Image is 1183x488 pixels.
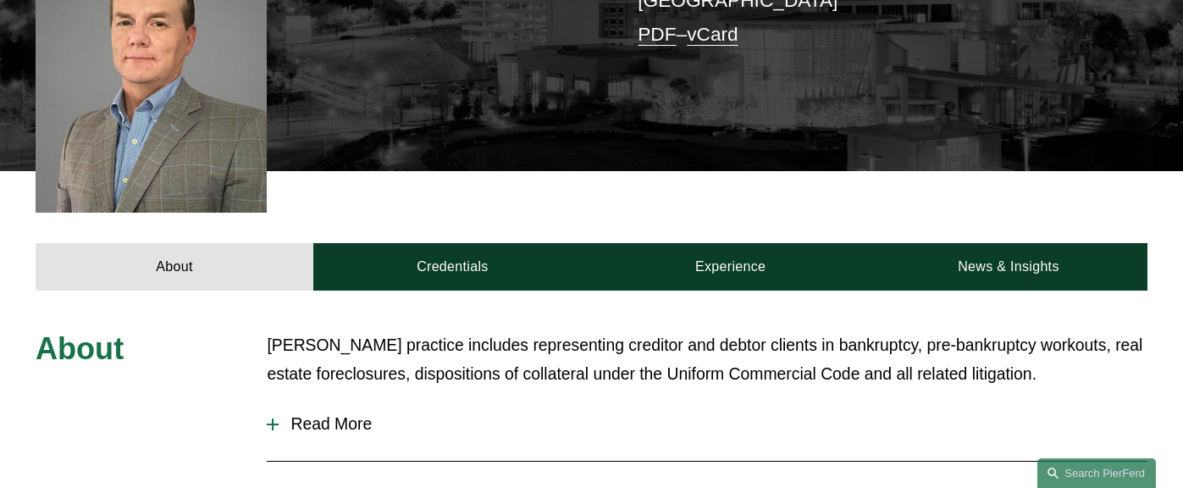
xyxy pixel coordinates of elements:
[267,402,1147,446] button: Read More
[870,243,1147,291] a: News & Insights
[638,23,676,45] a: PDF
[36,331,124,366] span: About
[687,23,738,45] a: vCard
[279,414,1147,434] span: Read More
[267,330,1147,390] p: [PERSON_NAME] practice includes representing creditor and debtor clients in bankruptcy, pre-bankr...
[592,243,870,291] a: Experience
[1037,458,1156,488] a: Search this site
[313,243,591,291] a: Credentials
[36,243,313,291] a: About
